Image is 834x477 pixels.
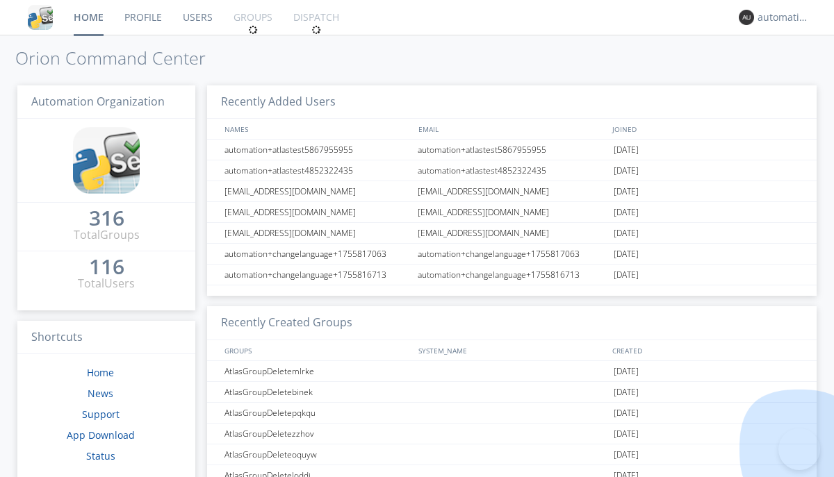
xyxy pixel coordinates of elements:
[614,265,639,285] span: [DATE]
[207,382,817,403] a: AtlasGroupDeletebinek[DATE]
[207,306,817,340] h3: Recently Created Groups
[221,119,411,139] div: NAMES
[67,428,135,442] a: App Download
[414,160,610,181] div: automation+atlastest4852322435
[614,403,639,424] span: [DATE]
[614,444,639,465] span: [DATE]
[221,181,414,201] div: [EMAIL_ADDRESS][DOMAIN_NAME]
[89,211,124,225] div: 316
[221,424,414,444] div: AtlasGroupDeletezzhov
[207,202,817,223] a: [EMAIL_ADDRESS][DOMAIN_NAME][EMAIL_ADDRESS][DOMAIN_NAME][DATE]
[414,265,610,285] div: automation+changelanguage+1755816713
[614,140,639,160] span: [DATE]
[74,227,140,243] div: Total Groups
[207,140,817,160] a: automation+atlastest5867955955automation+atlastest5867955955[DATE]
[614,181,639,202] span: [DATE]
[414,223,610,243] div: [EMAIL_ADDRESS][DOMAIN_NAME]
[89,260,124,274] div: 116
[414,181,610,201] div: [EMAIL_ADDRESS][DOMAIN_NAME]
[207,265,817,285] a: automation+changelanguage+1755816713automation+changelanguage+1755816713[DATE]
[221,140,414,160] div: automation+atlastest5867955955
[221,382,414,402] div: AtlasGroupDeletebinek
[414,244,610,264] div: automation+changelanguage+1755817063
[415,119,609,139] div: EMAIL
[221,403,414,423] div: AtlasGroupDeletepqkqu
[89,260,124,276] a: 116
[614,223,639,244] span: [DATE]
[207,223,817,244] a: [EMAIL_ADDRESS][DOMAIN_NAME][EMAIL_ADDRESS][DOMAIN_NAME][DATE]
[89,211,124,227] a: 316
[415,340,609,360] div: SYSTEM_NAME
[78,276,135,292] div: Total Users
[221,160,414,181] div: automation+atlastest4852322435
[609,340,803,360] div: CREATED
[17,321,195,355] h3: Shortcuts
[31,94,165,109] span: Automation Organization
[614,202,639,223] span: [DATE]
[73,127,140,194] img: cddb5a64eb264b2086981ab96f4c1ba7
[207,403,817,424] a: AtlasGroupDeletepqkqu[DATE]
[614,424,639,444] span: [DATE]
[207,361,817,382] a: AtlasGroupDeletemlrke[DATE]
[614,244,639,265] span: [DATE]
[207,244,817,265] a: automation+changelanguage+1755817063automation+changelanguage+1755817063[DATE]
[207,160,817,181] a: automation+atlastest4852322435automation+atlastest4852322435[DATE]
[311,25,321,35] img: spin.svg
[221,265,414,285] div: automation+changelanguage+1755816713
[221,361,414,381] div: AtlasGroupDeletemlrke
[207,181,817,202] a: [EMAIL_ADDRESS][DOMAIN_NAME][EMAIL_ADDRESS][DOMAIN_NAME][DATE]
[87,366,114,379] a: Home
[778,428,820,470] iframe: Toggle Customer Support
[221,340,411,360] div: GROUPS
[28,5,53,30] img: cddb5a64eb264b2086981ab96f4c1ba7
[614,361,639,382] span: [DATE]
[614,160,639,181] span: [DATE]
[248,25,258,35] img: spin.svg
[207,85,817,119] h3: Recently Added Users
[221,202,414,222] div: [EMAIL_ADDRESS][DOMAIN_NAME]
[414,202,610,222] div: [EMAIL_ADDRESS][DOMAIN_NAME]
[609,119,803,139] div: JOINED
[82,408,120,421] a: Support
[221,444,414,465] div: AtlasGroupDeleteoquyw
[88,387,113,400] a: News
[758,10,810,24] div: automation+atlas0003
[207,424,817,444] a: AtlasGroupDeletezzhov[DATE]
[207,444,817,465] a: AtlasGroupDeleteoquyw[DATE]
[614,382,639,403] span: [DATE]
[221,244,414,264] div: automation+changelanguage+1755817063
[414,140,610,160] div: automation+atlastest5867955955
[86,449,115,462] a: Status
[221,223,414,243] div: [EMAIL_ADDRESS][DOMAIN_NAME]
[739,10,754,25] img: 373638.png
